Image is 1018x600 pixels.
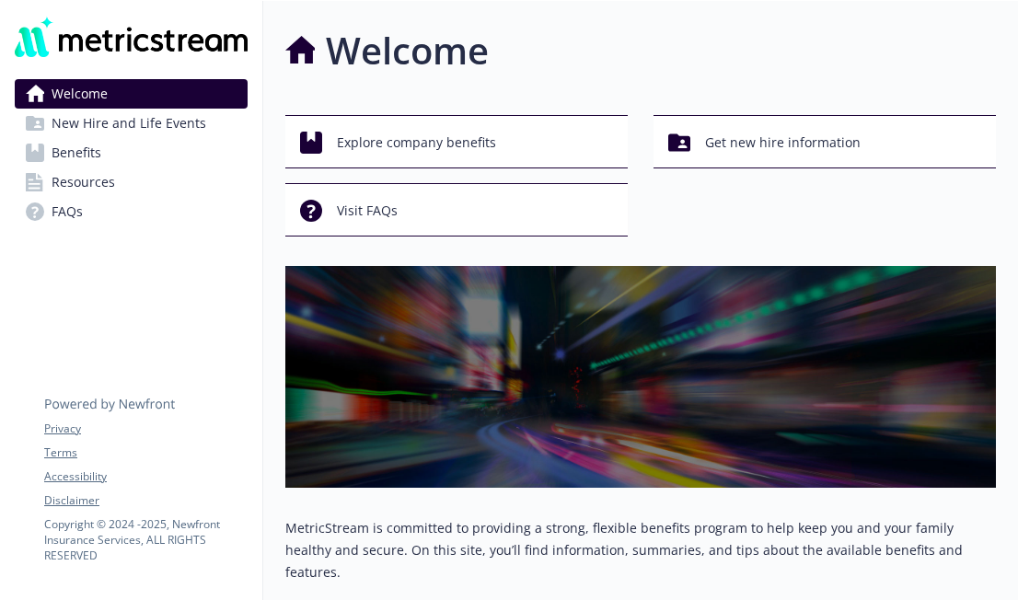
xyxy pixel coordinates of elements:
a: Resources [15,167,248,197]
span: Benefits [52,138,101,167]
a: Benefits [15,138,248,167]
a: Privacy [44,421,247,437]
a: New Hire and Life Events [15,109,248,138]
span: FAQs [52,197,83,226]
a: FAQs [15,197,248,226]
img: overview page banner [285,266,996,488]
p: MetricStream is committed to providing a strong, flexible benefits program to help keep you and y... [285,517,996,583]
button: Visit FAQs [285,183,628,237]
a: Disclaimer [44,492,247,509]
h1: Welcome [326,23,489,78]
a: Accessibility [44,468,247,485]
span: Welcome [52,79,108,109]
span: Visit FAQs [337,193,398,228]
span: Get new hire information [705,125,861,160]
button: Get new hire information [654,115,996,168]
button: Explore company benefits [285,115,628,168]
p: Copyright © 2024 - 2025 , Newfront Insurance Services, ALL RIGHTS RESERVED [44,516,247,563]
a: Welcome [15,79,248,109]
a: Terms [44,444,247,461]
span: Resources [52,167,115,197]
span: Explore company benefits [337,125,496,160]
span: New Hire and Life Events [52,109,206,138]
